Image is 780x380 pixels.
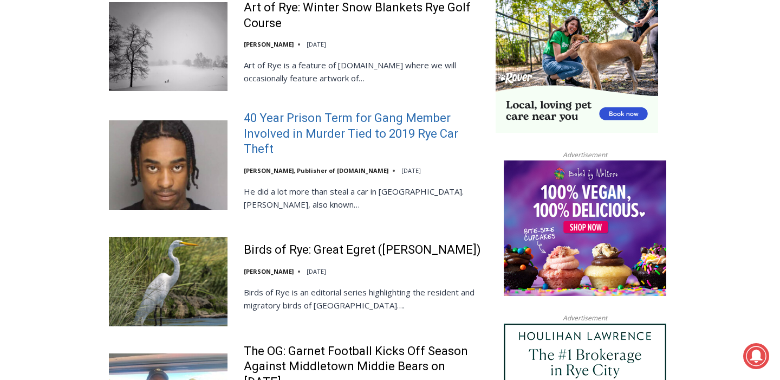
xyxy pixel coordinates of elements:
[274,1,512,105] div: Apply Now <> summer and RHS senior internships available
[244,59,482,85] p: Art of Rye is a feature of [DOMAIN_NAME] where we will occasionally feature artwork of…
[244,185,482,211] p: He did a lot more than steal a car in [GEOGRAPHIC_DATA]. [PERSON_NAME], also known…
[109,2,227,91] img: Art of Rye: Winter Snow Blankets Rye Golf Course
[307,267,326,275] time: [DATE]
[552,313,618,323] span: Advertisement
[1,109,109,135] a: Open Tues. - Sun. [PHONE_NUMBER]
[401,166,421,175] time: [DATE]
[71,14,268,35] div: Available for Private Home, Business, Club or Other Events
[244,111,482,157] a: 40 Year Prison Term for Gang Member Involved in Murder Tied to 2019 Rye Car Theft
[504,160,666,296] img: Baked by Melissa
[109,237,227,326] img: Birds of Rye: Great Egret (Adrea Alba)
[244,267,294,275] a: [PERSON_NAME]
[307,40,326,48] time: [DATE]
[330,11,377,42] h4: Book [PERSON_NAME]'s Good Humor for Your Event
[261,105,525,135] a: Intern @ [DOMAIN_NAME]
[244,242,481,258] a: Birds of Rye: Great Egret ([PERSON_NAME])
[244,166,388,175] a: [PERSON_NAME], Publisher of [DOMAIN_NAME]
[244,286,482,312] p: Birds of Rye is an editorial series highlighting the resident and migratory birds of [GEOGRAPHIC_...
[3,112,106,153] span: Open Tues. - Sun. [PHONE_NUMBER]
[109,120,227,209] img: 40 Year Prison Term for Gang Member Involved in Murder Tied to 2019 Rye Car Theft
[283,108,502,132] span: Intern @ [DOMAIN_NAME]
[244,40,294,48] a: [PERSON_NAME]
[322,3,391,49] a: Book [PERSON_NAME]'s Good Humor for Your Event
[112,68,159,130] div: "clearly one of the favorites in the [GEOGRAPHIC_DATA] neighborhood"
[552,150,618,160] span: Advertisement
